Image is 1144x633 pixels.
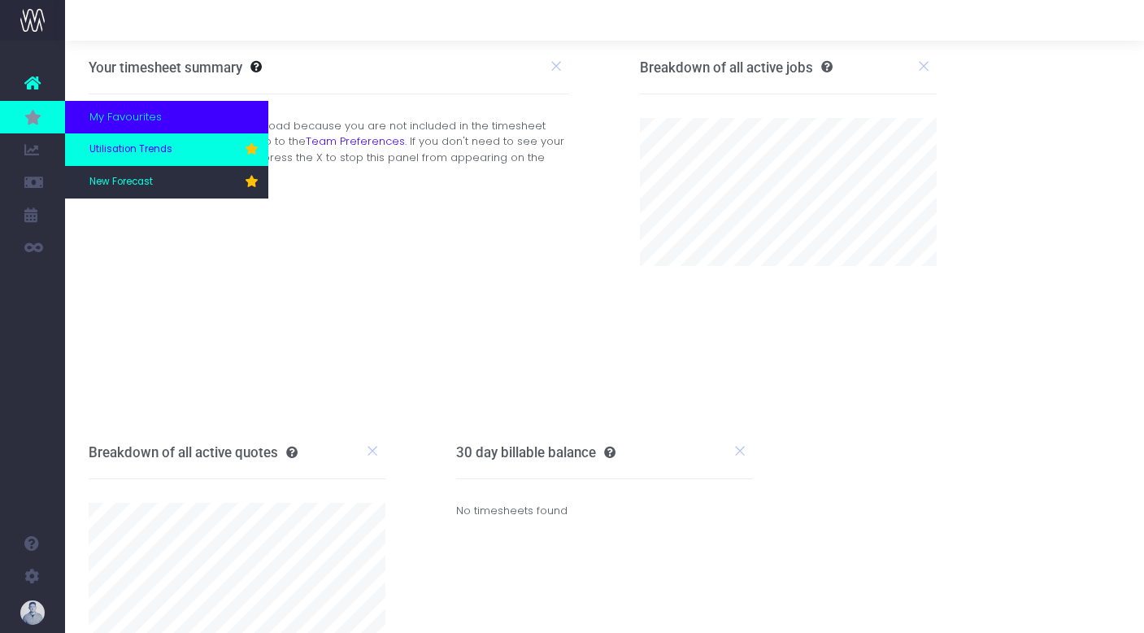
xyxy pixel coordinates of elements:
[306,133,405,149] a: Team Preferences
[89,142,172,157] span: Utilisation Trends
[89,59,242,76] h3: Your timesheet summary
[65,133,268,166] a: Utilisation Trends
[65,166,268,199] a: New Forecast
[456,479,753,542] div: No timesheets found
[89,175,153,190] span: New Forecast
[640,59,833,76] h3: Breakdown of all active jobs
[76,118,581,181] div: Your timesheet summary will not load because you are not included in the timesheet reports. To ch...
[20,600,45,625] img: images/default_profile_image.png
[89,109,162,125] span: My Favourites
[456,444,615,461] h3: 30 day billable balance
[89,444,298,461] h3: Breakdown of all active quotes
